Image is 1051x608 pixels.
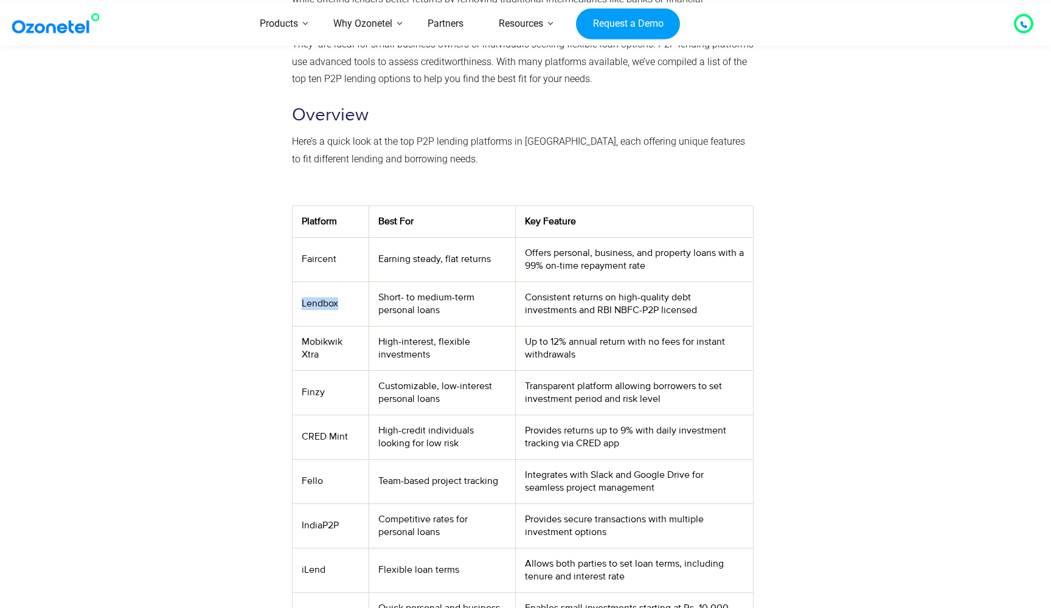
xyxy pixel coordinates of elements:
[369,237,515,282] td: Earning steady, flat returns
[410,2,481,46] a: Partners
[515,326,753,370] td: Up to 12% annual return with no fees for instant withdrawals
[293,415,369,459] td: CRED Mint
[515,206,753,237] th: Key Feature
[369,370,515,415] td: Customizable, low-interest personal loans
[369,326,515,370] td: High-interest, flexible investments
[293,237,369,282] td: Faircent
[515,370,753,415] td: Transparent platform allowing borrowers to set investment period and risk level
[292,38,754,85] span: They are ideal for small business owners or individuals seeking flexible loan options. P2P lendin...
[515,503,753,548] td: Provides secure transactions with multiple investment options
[515,282,753,326] td: Consistent returns on high-quality debt investments and RBI NBFC-P2P licensed
[293,282,369,326] td: Lendbox
[515,237,753,282] td: Offers personal, business, and property loans with a 99% on-time repayment rate
[293,370,369,415] td: Finzy
[515,548,753,592] td: Allows both parties to set loan terms, including tenure and interest rate
[292,136,745,165] span: Here’s a quick look at the top P2P lending platforms in [GEOGRAPHIC_DATA], each offering unique f...
[481,2,561,46] a: Resources
[369,206,515,237] th: Best For
[369,459,515,503] td: Team-based project tracking
[316,2,410,46] a: Why Ozonetel
[292,104,369,126] span: Overview
[515,459,753,503] td: Integrates with Slack and Google Drive for seamless project management
[242,2,316,46] a: Products
[369,548,515,592] td: Flexible loan terms
[369,282,515,326] td: Short- to medium-term personal loans
[293,459,369,503] td: Fello
[576,8,680,40] a: Request a Demo
[293,548,369,592] td: iLend
[293,206,369,237] th: Platform
[293,326,369,370] td: Mobikwik Xtra
[369,415,515,459] td: High-credit individuals looking for low risk
[369,503,515,548] td: Competitive rates for personal loans
[293,503,369,548] td: IndiaP2P
[515,415,753,459] td: Provides returns up to 9% with daily investment tracking via CRED app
